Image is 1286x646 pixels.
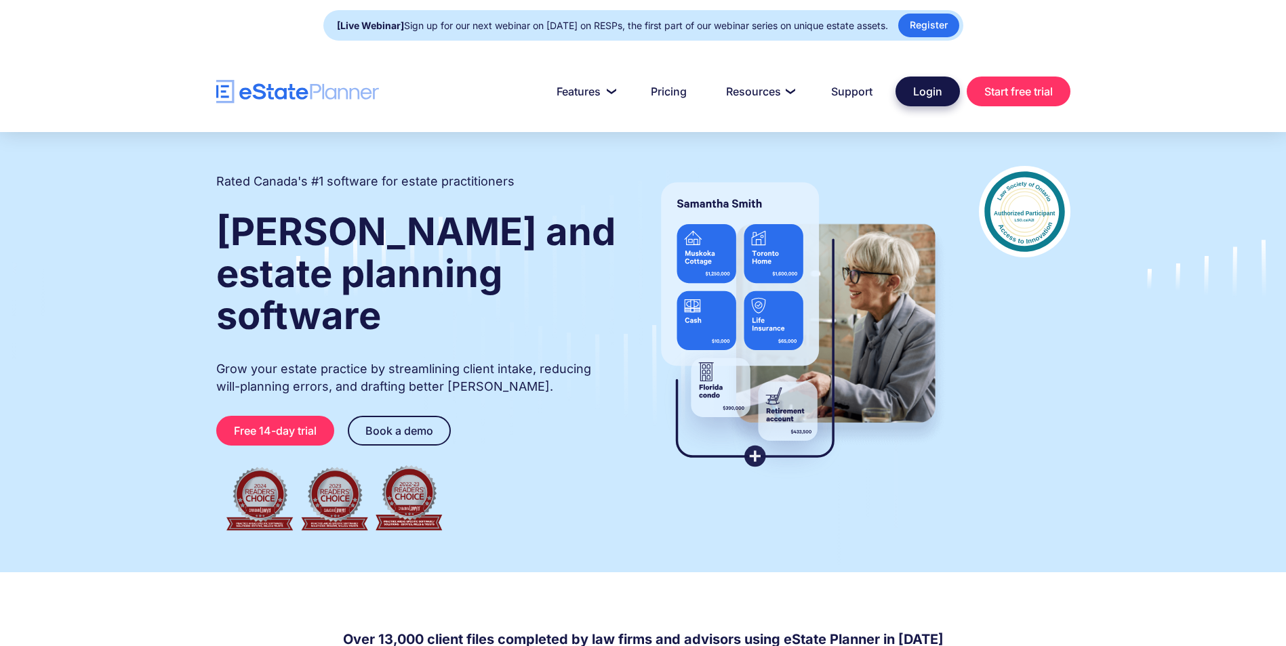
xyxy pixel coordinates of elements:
a: Features [540,78,628,105]
div: Sign up for our next webinar on [DATE] on RESPs, the first part of our webinar series on unique e... [337,16,888,35]
a: Login [896,77,960,106]
a: Pricing [635,78,703,105]
h2: Rated Canada's #1 software for estate practitioners [216,173,515,190]
strong: [Live Webinar] [337,20,404,31]
a: Register [898,14,959,37]
img: estate planner showing wills to their clients, using eState Planner, a leading estate planning so... [645,166,952,484]
a: Free 14-day trial [216,416,334,446]
a: Start free trial [967,77,1070,106]
strong: [PERSON_NAME] and estate planning software [216,209,616,339]
p: Grow your estate practice by streamlining client intake, reducing will-planning errors, and draft... [216,360,618,395]
a: Resources [710,78,808,105]
a: Support [815,78,889,105]
a: home [216,80,379,104]
a: Book a demo [348,416,451,446]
